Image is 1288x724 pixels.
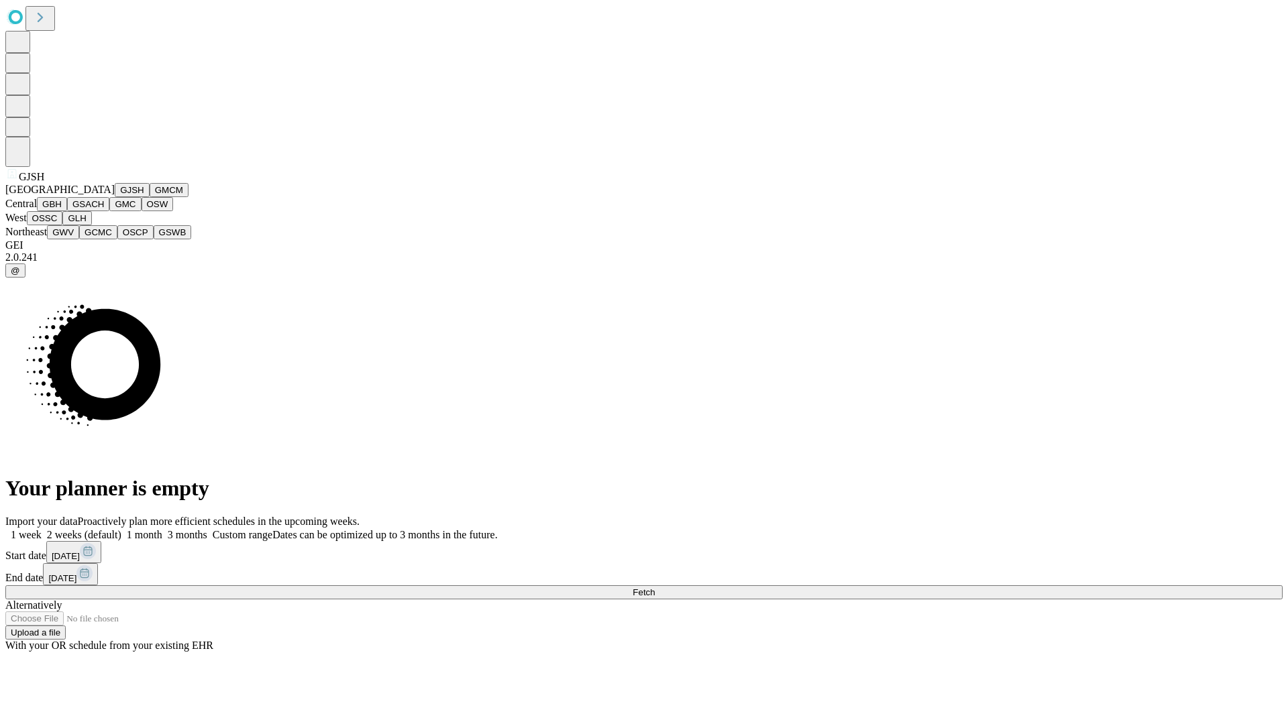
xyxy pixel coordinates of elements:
[117,225,154,239] button: OSCP
[5,563,1283,585] div: End date
[127,529,162,540] span: 1 month
[47,225,79,239] button: GWV
[11,265,20,276] span: @
[46,541,101,563] button: [DATE]
[5,184,115,195] span: [GEOGRAPHIC_DATA]
[5,239,1283,251] div: GEI
[43,563,98,585] button: [DATE]
[5,516,78,527] span: Import your data
[5,625,66,640] button: Upload a file
[168,529,207,540] span: 3 months
[272,529,497,540] span: Dates can be optimized up to 3 months in the future.
[78,516,360,527] span: Proactively plan more efficient schedules in the upcoming weeks.
[5,263,25,278] button: @
[47,529,121,540] span: 2 weeks (default)
[154,225,192,239] button: GSWB
[19,171,44,182] span: GJSH
[5,599,62,611] span: Alternatively
[5,476,1283,501] h1: Your planner is empty
[633,587,655,597] span: Fetch
[142,197,174,211] button: OSW
[150,183,189,197] button: GMCM
[48,573,76,583] span: [DATE]
[213,529,272,540] span: Custom range
[11,529,42,540] span: 1 week
[109,197,141,211] button: GMC
[5,251,1283,263] div: 2.0.241
[5,541,1283,563] div: Start date
[37,197,67,211] button: GBH
[62,211,91,225] button: GLH
[79,225,117,239] button: GCMC
[52,551,80,561] span: [DATE]
[5,226,47,237] span: Northeast
[67,197,109,211] button: GSACH
[5,640,213,651] span: With your OR schedule from your existing EHR
[5,585,1283,599] button: Fetch
[5,198,37,209] span: Central
[5,212,27,223] span: West
[115,183,150,197] button: GJSH
[27,211,63,225] button: OSSC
